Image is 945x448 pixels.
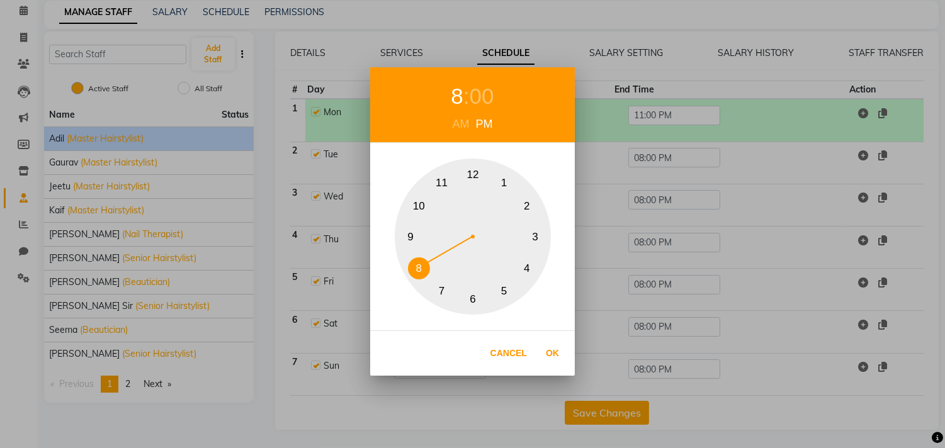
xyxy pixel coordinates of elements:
div: AM [450,116,473,133]
button: 12 [462,164,484,186]
button: 6 [462,288,484,310]
div: PM [473,116,496,133]
button: 3 [524,226,546,248]
button: 10 [408,195,430,217]
button: Cancel [484,340,533,366]
button: 11 [431,172,453,194]
button: 5 [493,280,515,302]
button: 8 [408,257,430,279]
div: 8 [451,80,463,113]
button: 2 [516,195,538,217]
button: 7 [431,280,453,302]
button: Ok [540,340,565,366]
button: 1 [493,172,515,194]
button: 4 [516,257,538,279]
div: 00 [470,80,494,113]
span: : [463,84,470,108]
button: 9 [400,226,422,248]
